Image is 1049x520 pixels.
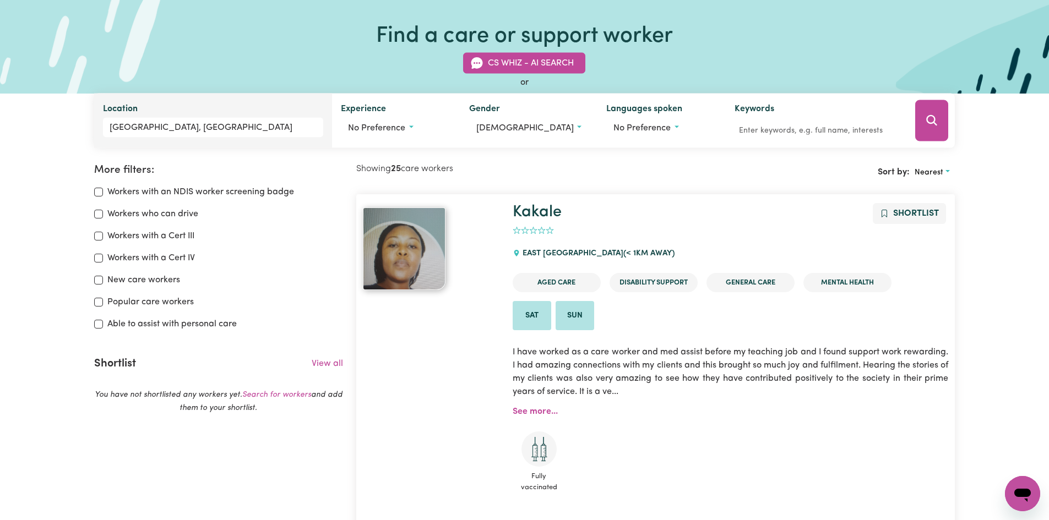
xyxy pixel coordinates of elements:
[312,359,343,368] a: View all
[476,124,574,133] span: [DEMOGRAPHIC_DATA]
[910,164,955,181] button: Sort search results
[95,391,343,412] em: You have not shortlisted any workers yet. and add them to your shortlist.
[363,207,445,290] img: View Kakale's profile
[706,273,795,292] li: General Care
[103,102,138,118] label: Location
[878,168,910,177] span: Sort by:
[915,168,943,177] span: Nearest
[1005,476,1040,511] iframe: Button to launch messaging window
[513,225,554,237] div: add rating by typing an integer from 0 to 5 or pressing arrow keys
[94,164,343,177] h2: More filters:
[521,431,557,467] img: Care and support worker has received 2 doses of COVID-19 vaccine
[107,295,194,309] label: Popular care workers
[735,102,774,118] label: Keywords
[915,100,948,141] button: Search
[107,273,180,287] label: New care workers
[107,251,195,265] label: Workers with a Cert IV
[613,124,671,133] span: No preference
[341,118,451,139] button: Worker experience options
[363,207,499,290] a: Kakale
[610,273,698,292] li: Disability Support
[376,23,673,50] h1: Find a care or support worker
[463,53,585,74] button: CS Whiz - AI Search
[513,204,562,220] a: Kakale
[513,407,558,416] a: See more...
[893,209,939,218] span: Shortlist
[735,122,900,139] input: Enter keywords, e.g. full name, interests
[803,273,892,292] li: Mental Health
[469,102,500,118] label: Gender
[513,273,601,292] li: Aged Care
[107,207,198,221] label: Workers who can drive
[513,339,948,405] p: I have worked as a care worker and med assist before my teaching job and I found support work rew...
[348,124,405,133] span: No preference
[469,118,589,139] button: Worker gender preference
[513,239,681,269] div: EAST [GEOGRAPHIC_DATA]
[556,301,594,331] li: Available on Sun
[606,102,682,118] label: Languages spoken
[94,357,136,370] h2: Shortlist
[513,301,551,331] li: Available on Sat
[873,203,946,224] button: Add to shortlist
[107,318,237,331] label: Able to assist with personal care
[103,118,324,138] input: Enter a suburb
[107,185,294,199] label: Workers with an NDIS worker screening badge
[242,391,311,399] a: Search for workers
[606,118,716,139] button: Worker language preferences
[341,102,386,118] label: Experience
[623,249,675,258] span: (< 1km away)
[107,229,194,243] label: Workers with a Cert III
[94,76,955,89] div: or
[513,467,566,496] span: Fully vaccinated
[391,165,401,173] b: 25
[356,164,656,174] h2: Showing care workers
